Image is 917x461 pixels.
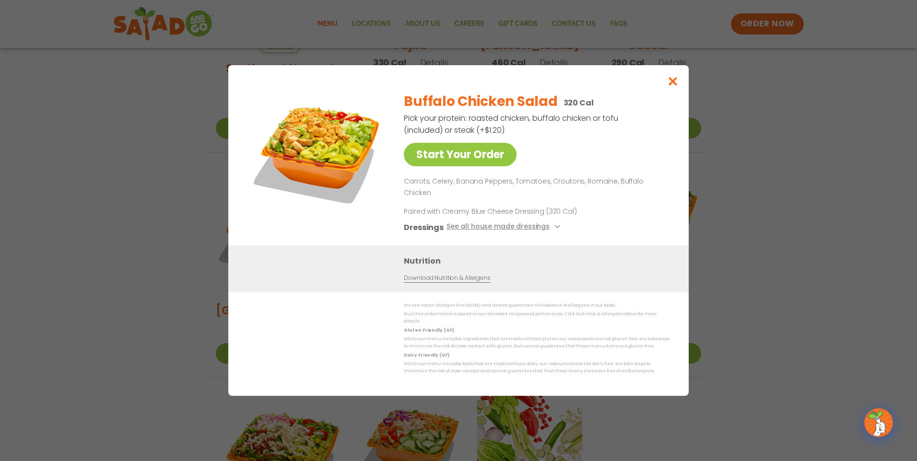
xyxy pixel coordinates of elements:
[404,112,620,136] p: Pick your protein: roasted chicken, buffalo chicken or tofu (included) or steak (+$1.20)
[658,65,689,97] button: Close modal
[564,97,594,109] p: 320 Cal
[404,327,454,333] strong: Gluten Friendly (GF)
[404,221,444,233] h3: Dressings
[404,176,666,199] p: Carrots, Celery, Banana Peppers, Tomatoes, Croutons, Romaine, Buffalo Chicken
[404,360,670,375] p: While our menu includes foods that are made without dairy, our restaurants are not dairy free. We...
[250,84,384,219] img: Featured product photo for Buffalo Chicken Salad
[404,274,490,283] a: Download Nutrition & Allergens
[404,335,670,350] p: While our menu includes ingredients that are made without gluten, our restaurants are not gluten ...
[447,221,563,233] button: See all house made dressings
[404,255,674,267] h3: Nutrition
[404,302,670,309] p: We are not an allergen free facility and cannot guarantee the absence of allergens in our foods.
[404,311,670,325] p: Nutrition information is based on our standard recipes and portion sizes. Click Nutrition & Aller...
[404,207,581,217] p: Paired with Creamy Blue Cheese Dressing (320 Cal)
[404,352,449,358] strong: Dairy Friendly (DF)
[865,409,892,436] img: wpChatIcon
[404,92,557,112] h2: Buffalo Chicken Salad
[404,143,517,166] a: Start Your Order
